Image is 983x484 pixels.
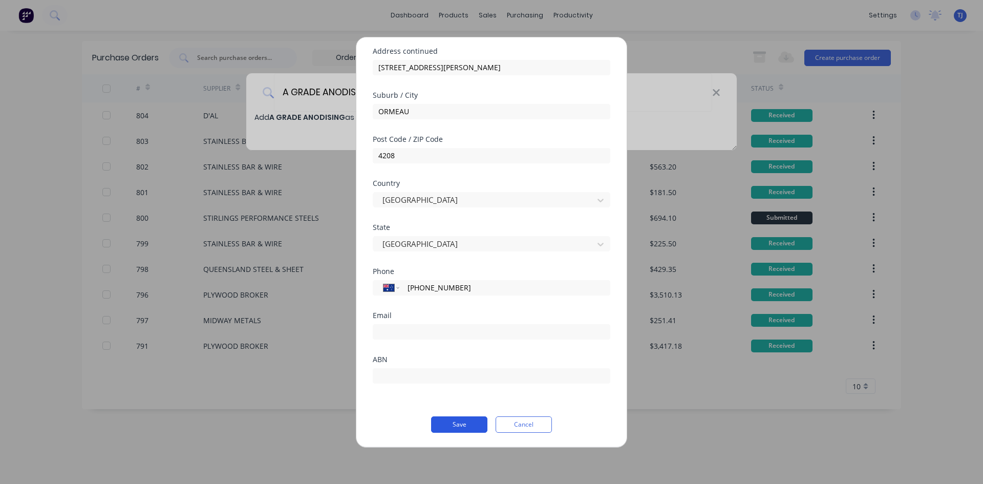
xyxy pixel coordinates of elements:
button: Cancel [496,416,552,433]
div: State [373,224,610,231]
div: Address continued [373,48,610,55]
div: ABN [373,356,610,363]
div: Post Code / ZIP Code [373,136,610,143]
div: Suburb / City [373,92,610,99]
div: Phone [373,268,610,275]
button: Save [431,416,487,433]
div: Country [373,180,610,187]
div: Email [373,312,610,319]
